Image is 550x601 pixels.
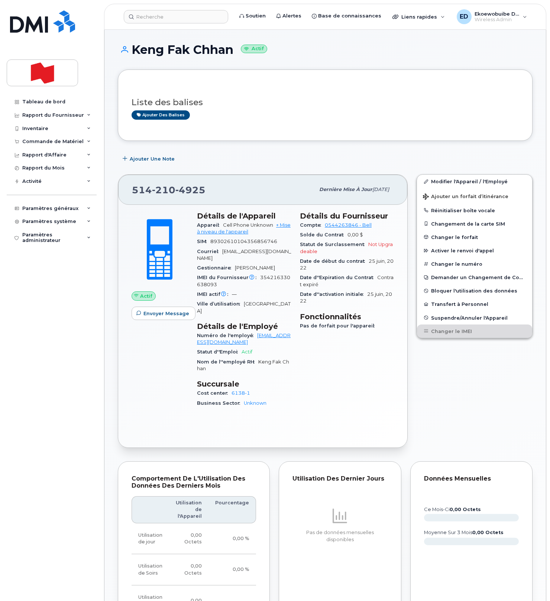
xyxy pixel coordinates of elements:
a: 6138-1 [232,390,250,396]
span: Appareil [197,222,223,228]
span: Actif [140,293,152,300]
h3: Détails de l'Appareil [197,211,291,220]
span: Contrat expiré [300,275,394,287]
span: Nom de l''employé RH [197,359,258,365]
tspan: 0,00 Octets [450,507,481,512]
button: Suspendre/Annuler l'Appareil [417,311,532,324]
span: Gestionnaire [197,265,235,271]
h1: Keng Fak Chhan [118,43,533,56]
span: Numéro de l'employé [197,333,257,338]
a: 0544263846 - Bell [325,222,372,228]
button: Ajouter une Note [118,152,181,165]
p: Pas de données mensuelles disponibles [292,529,388,543]
span: SIM [197,239,210,244]
button: Bloquer l'utilisation des données [417,284,532,297]
button: Réinitialiser boîte vocale [417,204,532,217]
span: Not Upgradeable [300,242,393,254]
text: Ce mois-ci [424,507,481,512]
span: Ajouter un forfait d’itinérance [423,194,508,201]
span: [GEOGRAPHIC_DATA] [197,301,291,313]
span: IMEI du Fournisseur [197,275,260,280]
span: Cost center [197,390,232,396]
h3: Fonctionnalités [300,312,394,321]
button: Changer le IMEI [417,324,532,338]
span: Compte [300,222,325,228]
span: Date de début du contrat [300,258,369,264]
span: Statut d''Emploi [197,349,242,355]
th: Pourcentage [208,496,256,523]
span: [DATE] [372,187,389,192]
button: Changement de la carte SIM [417,217,532,230]
h3: Détails du Fournisseur [300,211,394,220]
button: Transfert à Personnel [417,297,532,311]
span: Activer le renvoi d'appel [431,248,494,253]
span: [EMAIL_ADDRESS][DOMAIN_NAME] [197,249,291,261]
a: Ajouter des balises [132,110,190,120]
span: Courriel [197,249,222,254]
td: 0,00 % [208,554,256,585]
span: Cell Phone Unknown [223,222,273,228]
span: — [232,291,237,297]
th: Utilisation de l'Appareil [169,496,208,523]
button: Ajouter un forfait d’itinérance [417,188,532,204]
span: 210 [152,184,175,196]
td: 0,00 % [208,523,256,555]
button: Demander un Changement de Compte [417,271,532,284]
span: 89302610104356856746 [210,239,277,244]
h3: Liste des balises [132,98,519,107]
a: Unknown [244,400,266,406]
span: Business Sector [197,400,244,406]
span: 4925 [175,184,206,196]
td: Utilisation de jour [132,523,169,555]
tspan: 0,00 Octets [472,530,504,535]
span: IMEI actif [197,291,232,297]
span: Pas de forfait pour l'appareil [300,323,378,329]
div: Données mensuelles [424,475,519,482]
span: Keng Fak Chhan [197,359,289,371]
td: 0,00 Octets [169,554,208,585]
tr: En semaine de 18h00 à 8h00 [132,554,256,585]
button: Activer le renvoi d'appel [417,244,532,257]
td: Utilisation de Soirs [132,554,169,585]
span: 354216330638093 [197,275,290,287]
span: Envoyer Message [143,310,189,317]
small: Actif [241,45,267,53]
span: Ajouter une Note [130,155,175,162]
button: Changer le forfait [417,230,532,244]
a: Modifier l'Appareil / l'Employé [417,175,532,188]
td: 0,00 Octets [169,523,208,555]
button: Envoyer Message [132,307,195,320]
span: Actif [242,349,252,355]
span: [PERSON_NAME] [235,265,275,271]
span: Ville d’utilisation [197,301,244,307]
span: Statut de Surclassement [300,242,368,247]
div: Comportement de l'Utilisation des Données des Derniers Mois [132,475,256,489]
span: Solde du Contrat [300,232,347,238]
span: 514 [132,184,206,196]
span: Date d''Expiration du Contrat [300,275,377,280]
button: Changer le numéro [417,257,532,271]
h3: Détails de l'Employé [197,322,291,331]
h3: Succursale [197,379,291,388]
div: Utilisation des Dernier Jours [292,475,388,482]
span: Changer le forfait [431,234,478,240]
span: Date d''activation initiale [300,291,367,297]
span: Suspendre/Annuler l'Appareil [431,315,508,320]
span: Dernière mise à jour [319,187,372,192]
text: moyenne sur 3 mois [424,530,504,535]
span: 0,00 $ [347,232,363,238]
